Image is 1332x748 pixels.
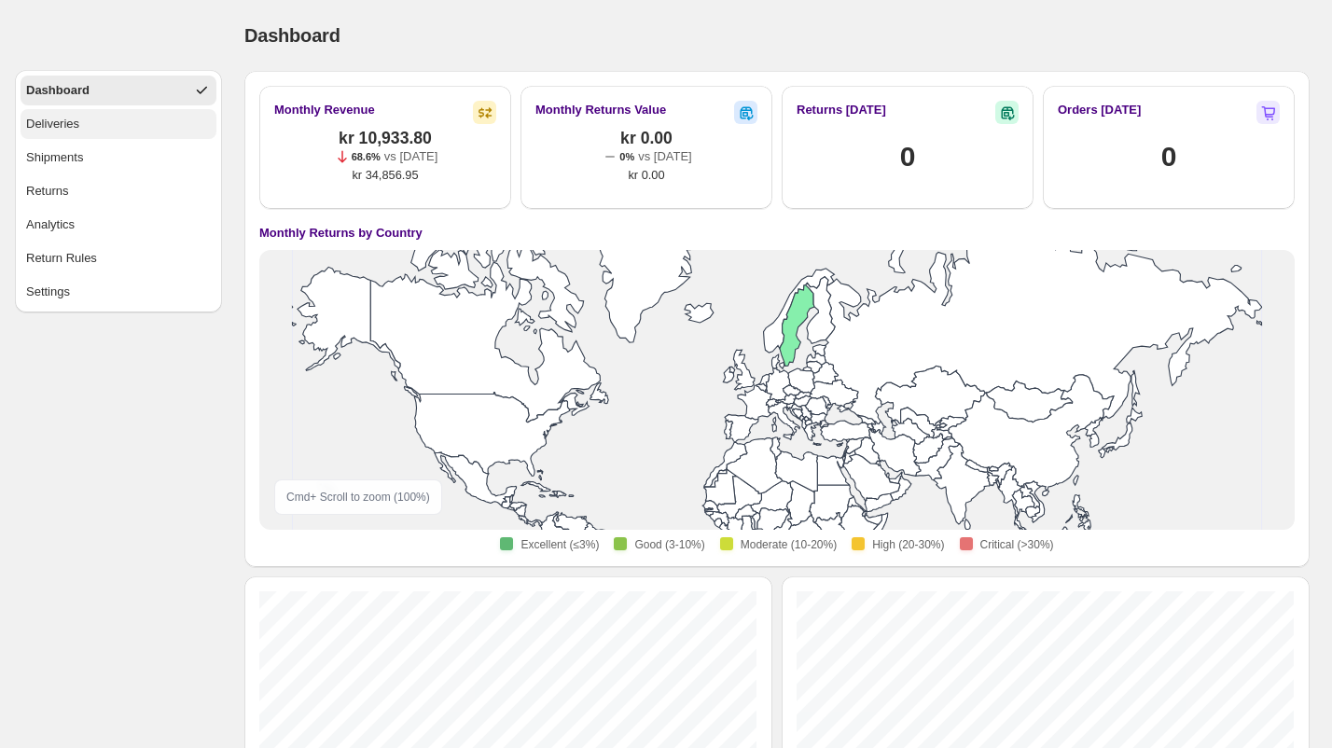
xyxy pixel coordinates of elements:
h2: Orders [DATE] [1058,101,1141,119]
button: Analytics [21,210,216,240]
span: Critical (>30%) [980,537,1054,552]
div: Dashboard [26,81,90,100]
span: Moderate (10-20%) [741,537,837,552]
button: Return Rules [21,243,216,273]
div: Cmd + Scroll to zoom ( 100 %) [274,479,442,515]
button: Deliveries [21,109,216,139]
h2: Returns [DATE] [797,101,886,119]
div: Shipments [26,148,83,167]
h2: Monthly Returns Value [535,101,666,119]
h1: 0 [900,138,915,175]
button: Settings [21,277,216,307]
p: vs [DATE] [384,147,438,166]
h2: Monthly Revenue [274,101,375,119]
span: Good (3-10%) [634,537,704,552]
span: kr 0.00 [620,129,673,147]
span: 68.6% [352,151,381,162]
h4: Monthly Returns by Country [259,224,423,242]
div: Settings [26,283,70,301]
button: Dashboard [21,76,216,105]
h1: 0 [1161,138,1176,175]
span: kr 34,856.95 [352,166,418,185]
span: kr 10,933.80 [339,129,432,147]
div: Analytics [26,215,75,234]
div: Returns [26,182,69,201]
div: Return Rules [26,249,97,268]
span: 0% [619,151,634,162]
span: kr 0.00 [628,166,664,185]
div: Deliveries [26,115,79,133]
button: Returns [21,176,216,206]
button: Shipments [21,143,216,173]
span: Excellent (≤3%) [520,537,599,552]
p: vs [DATE] [638,147,692,166]
span: High (20-30%) [872,537,944,552]
span: Dashboard [244,25,340,46]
